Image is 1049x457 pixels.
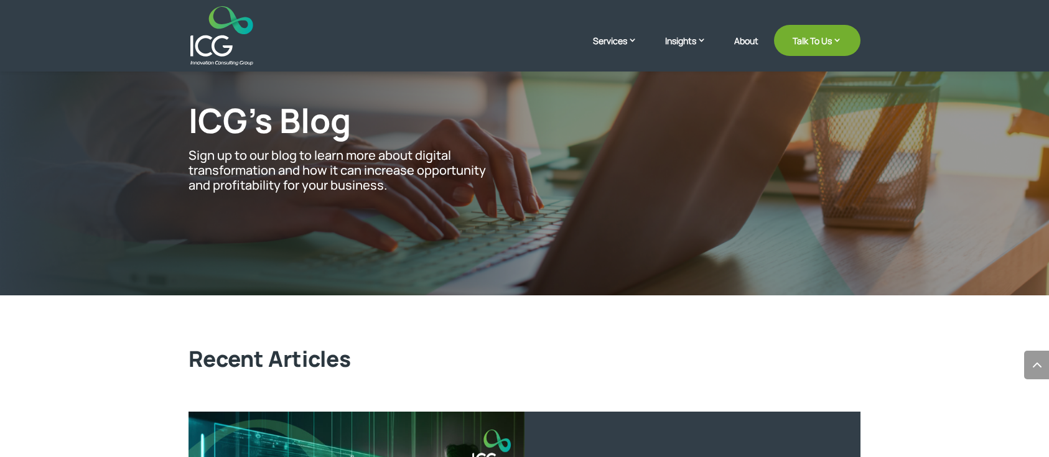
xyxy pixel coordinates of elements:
[734,36,758,65] a: About
[189,148,506,193] p: Sign up to our blog to learn more about digital transformation and how it can increase opportunit...
[190,6,253,65] img: ICG
[189,346,860,378] h2: Recent Articles
[665,34,719,65] a: Insights
[774,25,860,56] a: Talk To Us
[189,100,506,147] h1: ICG’s Blog
[593,34,650,65] a: Services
